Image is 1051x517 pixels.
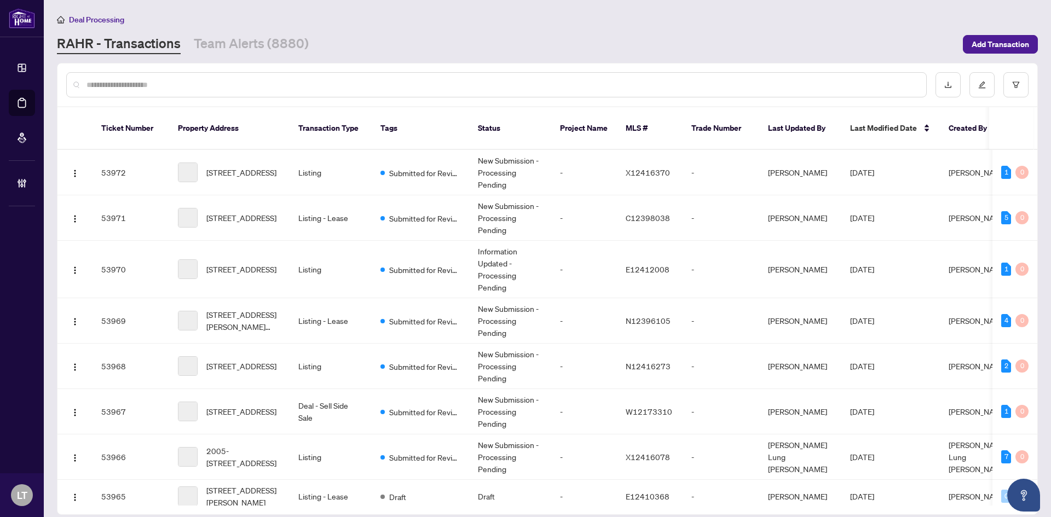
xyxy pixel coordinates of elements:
[469,298,551,344] td: New Submission - Processing Pending
[71,408,79,417] img: Logo
[57,34,181,54] a: RAHR - Transactions
[71,266,79,275] img: Logo
[93,344,169,389] td: 53968
[57,16,65,24] span: home
[949,213,1008,223] span: [PERSON_NAME]
[206,212,276,224] span: [STREET_ADDRESS]
[551,107,617,150] th: Project Name
[71,454,79,462] img: Logo
[935,72,961,97] button: download
[759,298,841,344] td: [PERSON_NAME]
[626,452,670,462] span: X12416078
[71,214,79,223] img: Logo
[469,107,551,150] th: Status
[683,107,759,150] th: Trade Number
[389,167,460,179] span: Submitted for Review
[66,403,84,420] button: Logo
[626,361,671,371] span: N12416273
[9,8,35,28] img: logo
[290,480,372,513] td: Listing - Lease
[169,107,290,150] th: Property Address
[1001,263,1011,276] div: 1
[850,264,874,274] span: [DATE]
[66,357,84,375] button: Logo
[626,167,670,177] span: X12416370
[850,452,874,462] span: [DATE]
[949,406,1008,416] span: [PERSON_NAME]
[93,241,169,298] td: 53970
[93,298,169,344] td: 53969
[469,344,551,389] td: New Submission - Processing Pending
[66,209,84,226] button: Logo
[71,169,79,178] img: Logo
[1015,359,1029,373] div: 0
[551,298,617,344] td: -
[551,150,617,195] td: -
[626,264,669,274] span: E12412008
[850,213,874,223] span: [DATE]
[850,491,874,501] span: [DATE]
[206,445,281,469] span: 2005-[STREET_ADDRESS]
[206,484,281,508] span: [STREET_ADDRESS][PERSON_NAME]
[683,344,759,389] td: -
[206,166,276,178] span: [STREET_ADDRESS]
[372,107,469,150] th: Tags
[841,107,940,150] th: Last Modified Date
[759,434,841,480] td: [PERSON_NAME] Lung [PERSON_NAME]
[93,434,169,480] td: 53966
[850,316,874,326] span: [DATE]
[71,317,79,326] img: Logo
[206,263,276,275] span: [STREET_ADDRESS]
[949,440,1008,474] span: [PERSON_NAME] Lung [PERSON_NAME]
[850,406,874,416] span: [DATE]
[93,150,169,195] td: 53972
[949,491,1008,501] span: [PERSON_NAME]
[850,361,874,371] span: [DATE]
[940,107,1006,150] th: Created By
[683,434,759,480] td: -
[1001,314,1011,327] div: 4
[949,361,1008,371] span: [PERSON_NAME]
[290,434,372,480] td: Listing
[469,434,551,480] td: New Submission - Processing Pending
[626,406,672,416] span: W12173310
[1001,450,1011,463] div: 7
[206,360,276,372] span: [STREET_ADDRESS]
[290,298,372,344] td: Listing - Lease
[194,34,309,54] a: Team Alerts (8880)
[1015,405,1029,418] div: 0
[850,122,917,134] span: Last Modified Date
[469,389,551,434] td: New Submission - Processing Pending
[759,344,841,389] td: [PERSON_NAME]
[683,389,759,434] td: -
[71,493,79,502] img: Logo
[759,241,841,298] td: [PERSON_NAME]
[759,389,841,434] td: [PERSON_NAME]
[290,107,372,150] th: Transaction Type
[759,195,841,241] td: [PERSON_NAME]
[626,491,669,501] span: E12410368
[469,241,551,298] td: Information Updated - Processing Pending
[1015,450,1029,463] div: 0
[66,312,84,329] button: Logo
[551,434,617,480] td: -
[93,195,169,241] td: 53971
[69,15,124,25] span: Deal Processing
[759,480,841,513] td: [PERSON_NAME]
[389,451,460,463] span: Submitted for Review
[969,72,995,97] button: edit
[683,150,759,195] td: -
[759,150,841,195] td: [PERSON_NAME]
[66,448,84,466] button: Logo
[290,195,372,241] td: Listing - Lease
[290,344,372,389] td: Listing
[66,164,84,181] button: Logo
[66,487,84,505] button: Logo
[978,81,986,89] span: edit
[683,241,759,298] td: -
[290,241,372,298] td: Listing
[469,195,551,241] td: New Submission - Processing Pending
[1001,211,1011,224] div: 5
[1015,211,1029,224] div: 0
[290,150,372,195] td: Listing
